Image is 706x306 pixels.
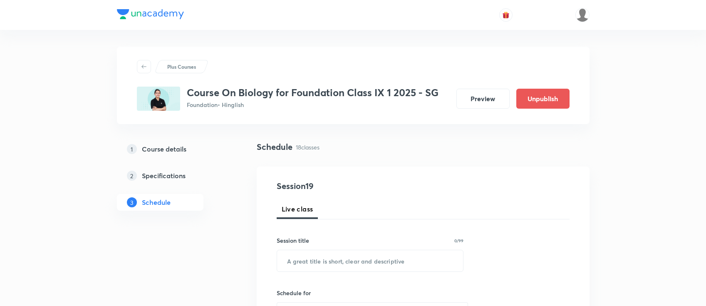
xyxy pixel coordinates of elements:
button: avatar [499,8,513,22]
a: 1Course details [117,141,230,157]
img: FD00EB08-D170-40E5-B85E-B8B19E4B2221_plus.png [137,87,180,111]
img: nikita patil [575,8,590,22]
p: Foundation • Hinglish [187,100,438,109]
p: 1 [127,144,137,154]
h4: Schedule [257,141,292,153]
h6: Session title [277,236,309,245]
input: A great title is short, clear and descriptive [277,250,463,271]
p: Plus Courses [167,63,196,70]
button: Preview [456,89,510,109]
h6: Schedule for [277,289,464,297]
h5: Specifications [142,171,186,181]
a: Company Logo [117,9,184,21]
h3: Course On Biology for Foundation Class IX 1 2025 - SG [187,87,438,99]
p: 18 classes [296,143,320,152]
p: 3 [127,197,137,207]
img: avatar [502,11,510,19]
p: 2 [127,171,137,181]
a: 2Specifications [117,167,230,184]
p: 0/99 [454,239,463,243]
button: Unpublish [516,89,570,109]
h5: Course details [142,144,186,154]
img: Company Logo [117,9,184,19]
span: Live class [282,204,313,214]
h5: Schedule [142,197,171,207]
h4: Session 19 [277,180,429,192]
